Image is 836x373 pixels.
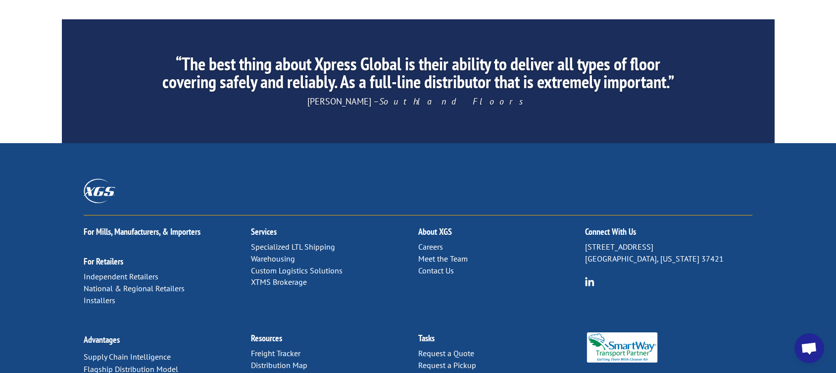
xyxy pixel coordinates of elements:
[84,256,123,267] a: For Retailers
[251,266,343,275] a: Custom Logistics Solutions
[418,334,586,348] h2: Tasks
[307,96,529,107] span: [PERSON_NAME] –
[251,254,295,264] a: Warehousing
[251,360,307,370] a: Distribution Map
[585,277,594,286] img: group-6
[418,266,454,275] a: Contact Us
[84,226,200,237] a: For Mills, Manufacturers, & Importers
[251,348,300,358] a: Freight Tracker
[418,348,474,358] a: Request a Quote
[84,271,158,281] a: Independent Retailers
[251,226,277,237] a: Services
[418,254,468,264] a: Meet the Team
[251,277,307,287] a: XTMS Brokerage
[84,352,171,362] a: Supply Chain Intelligence
[585,332,659,363] img: Smartway_Logo
[585,227,752,241] h2: Connect With Us
[84,179,115,203] img: XGS_Logos_ALL_2024_All_White
[418,360,476,370] a: Request a Pickup
[251,332,282,344] a: Resources
[251,242,335,252] a: Specialized LTL Shipping
[794,333,824,363] a: Open chat
[84,283,185,293] a: National & Regional Retailers
[84,295,115,305] a: Installers
[585,241,752,265] p: [STREET_ADDRESS] [GEOGRAPHIC_DATA], [US_STATE] 37421
[84,334,120,345] a: Advantages
[154,55,681,96] h2: “The best thing about Xpress Global is their ability to deliver all types of floor covering safel...
[379,96,529,107] em: Southland Floors
[418,226,452,237] a: About XGS
[418,242,443,252] a: Careers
